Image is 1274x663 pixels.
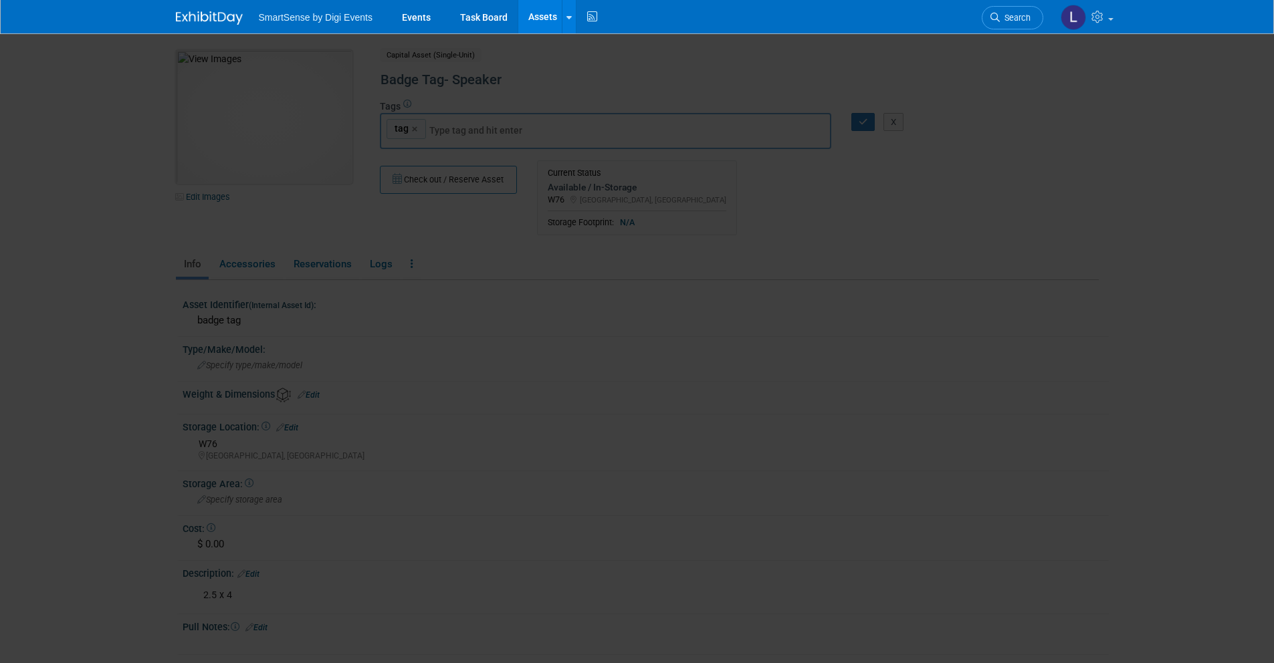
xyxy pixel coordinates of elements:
img: ExhibitDay [176,11,243,25]
span: 1 [24,42,31,55]
img: Leland Jenkins [1061,5,1086,30]
span: Search [1000,13,1031,23]
button: Close gallery [1241,33,1274,65]
a: Search [982,6,1043,29]
span: SmartSense by Digi Events [259,12,373,23]
span: 1 [13,42,20,55]
img: Badge Tag- Speaker [487,327,788,338]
